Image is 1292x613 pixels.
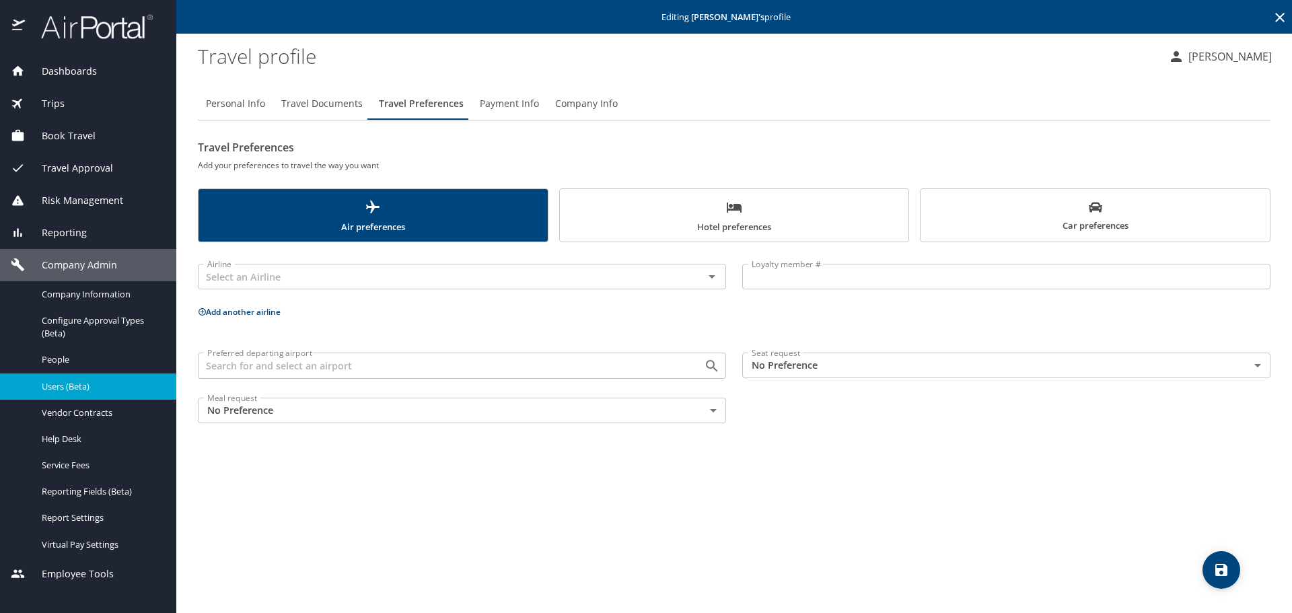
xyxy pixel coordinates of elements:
[42,288,160,301] span: Company Information
[42,406,160,419] span: Vendor Contracts
[42,353,160,366] span: People
[555,96,618,112] span: Company Info
[929,201,1262,233] span: Car preferences
[42,511,160,524] span: Report Settings
[198,398,726,423] div: No Preference
[25,567,114,581] span: Employee Tools
[202,268,682,285] input: Select an Airline
[42,538,160,551] span: Virtual Pay Settings
[25,193,123,208] span: Risk Management
[25,225,87,240] span: Reporting
[25,64,97,79] span: Dashboards
[207,199,540,235] span: Air preferences
[1184,48,1272,65] p: [PERSON_NAME]
[25,96,65,111] span: Trips
[206,96,265,112] span: Personal Info
[1203,551,1240,589] button: save
[198,87,1270,120] div: Profile
[42,459,160,472] span: Service Fees
[42,433,160,445] span: Help Desk
[480,96,539,112] span: Payment Info
[26,13,153,40] img: airportal-logo.png
[379,96,464,112] span: Travel Preferences
[202,357,682,374] input: Search for and select an airport
[198,35,1157,77] h1: Travel profile
[12,13,26,40] img: icon-airportal.png
[42,380,160,393] span: Users (Beta)
[25,258,117,273] span: Company Admin
[198,306,281,318] button: Add another airline
[42,314,160,340] span: Configure Approval Types (Beta)
[281,96,363,112] span: Travel Documents
[703,357,721,375] button: Open
[25,129,96,143] span: Book Travel
[180,13,1288,22] p: Editing profile
[1163,44,1277,69] button: [PERSON_NAME]
[691,11,764,23] strong: [PERSON_NAME] 's
[198,158,1270,172] h6: Add your preferences to travel the way you want
[25,161,113,176] span: Travel Approval
[742,353,1270,378] div: No Preference
[198,188,1270,242] div: scrollable force tabs example
[568,199,901,235] span: Hotel preferences
[198,137,1270,158] h2: Travel Preferences
[42,485,160,498] span: Reporting Fields (Beta)
[703,267,721,286] button: Open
